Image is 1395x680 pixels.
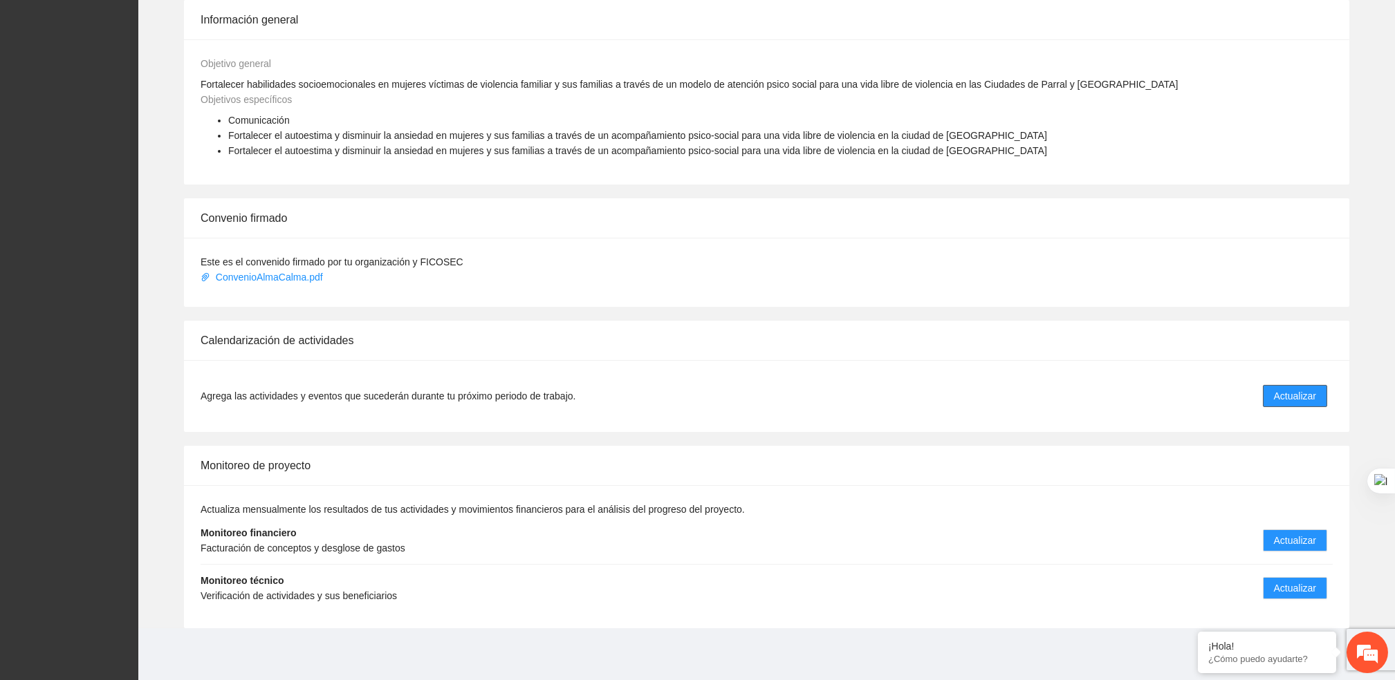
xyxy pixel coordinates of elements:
span: Actualizar [1274,388,1316,404]
span: Agrega las actividades y eventos que sucederán durante tu próximo periodo de trabajo. [201,388,575,404]
a: ConvenioAlmaCalma.pdf [201,272,326,283]
span: Este es el convenido firmado por tu organización y FICOSEC [201,256,463,267]
span: Comunicación [228,115,290,126]
div: Calendarización de actividades [201,321,1333,360]
span: Actualizar [1274,533,1316,548]
div: Chatee con nosotros ahora [72,70,232,88]
button: Actualizar [1263,577,1327,599]
span: Actualizar [1274,580,1316,596]
span: Estamos en línea. [80,185,191,324]
div: Monitoreo de proyecto [201,446,1333,485]
div: Convenio firmado [201,198,1333,238]
textarea: Escriba su mensaje y pulse “Intro” [7,377,264,426]
button: Actualizar [1263,385,1327,407]
span: Facturación de conceptos y desglose de gastos [201,542,405,554]
span: Fortalecer el autoestima y disminuir la ansiedad en mujeres y sus familias a través de un acompañ... [228,130,1047,141]
span: Objetivos específicos [201,94,292,105]
span: paper-clip [201,272,210,282]
div: Minimizar ventana de chat en vivo [227,7,260,40]
strong: Monitoreo técnico [201,575,284,586]
div: ¡Hola! [1208,641,1326,652]
span: Objetivo general [201,58,271,69]
span: Fortalecer el autoestima y disminuir la ansiedad en mujeres y sus familias a través de un acompañ... [228,145,1047,156]
p: ¿Cómo puedo ayudarte? [1208,654,1326,664]
span: Fortalecer habilidades socioemocionales en mujeres víctimas de violencia familiar y sus familias ... [201,79,1178,90]
span: Actualiza mensualmente los resultados de tus actividades y movimientos financieros para el anális... [201,504,745,515]
span: Verificación de actividades y sus beneficiarios [201,590,397,601]
button: Actualizar [1263,529,1327,551]
strong: Monitoreo financiero [201,527,296,538]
